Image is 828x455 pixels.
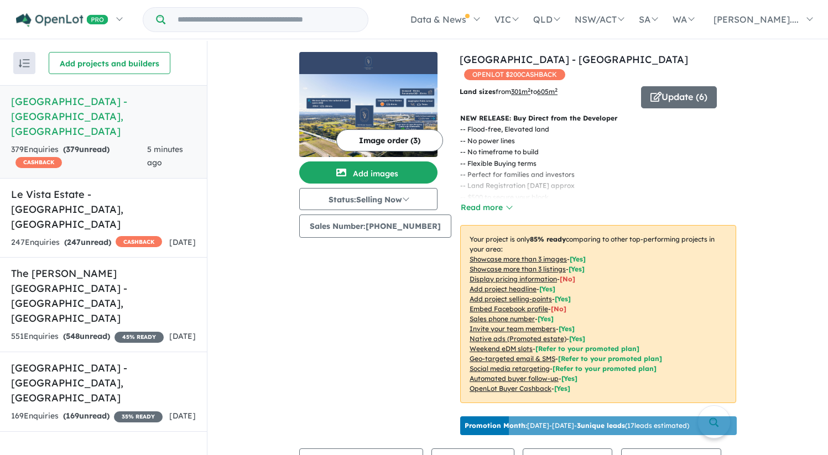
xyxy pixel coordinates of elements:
span: [ No ] [551,305,566,313]
button: Image order (3) [336,129,443,151]
span: [DATE] [169,411,196,421]
u: Geo-targeted email & SMS [470,354,555,363]
p: - - Land Registration [DATE] approx [460,180,745,191]
strong: ( unread) [63,411,110,421]
u: Add project selling-points [470,295,552,303]
button: Add projects and builders [49,52,170,74]
div: 247 Enquir ies [11,236,162,249]
h5: The [PERSON_NAME][GEOGRAPHIC_DATA] - [GEOGRAPHIC_DATA] , [GEOGRAPHIC_DATA] [11,266,196,326]
b: 3 unique leads [577,421,625,430]
span: [Yes] [554,384,570,393]
span: 247 [67,237,81,247]
u: Sales phone number [470,315,535,323]
p: - - Flexible Buying terms [460,158,745,169]
span: [ Yes ] [539,285,555,293]
a: Leppington Square Estate - Leppington LogoLeppington Square Estate - Leppington [299,52,438,157]
a: [GEOGRAPHIC_DATA] - [GEOGRAPHIC_DATA] [460,53,688,66]
u: 301 m [511,87,530,96]
u: Add project headline [470,285,537,293]
span: [ Yes ] [569,265,585,273]
strong: ( unread) [63,331,110,341]
div: 379 Enquir ies [11,143,147,170]
span: 548 [66,331,80,341]
span: [Refer to your promoted plan] [553,364,657,373]
span: OPENLOT $ 200 CASHBACK [464,69,565,80]
button: Add images [299,161,438,184]
span: [ Yes ] [559,325,575,333]
p: - - No power lines [460,135,745,147]
img: Leppington Square Estate - Leppington [299,74,438,157]
u: Showcase more than 3 images [470,255,567,263]
u: Native ads (Promoted estate) [470,334,566,343]
strong: ( unread) [64,237,111,247]
div: 551 Enquir ies [11,330,164,343]
span: [DATE] [169,331,196,341]
span: 45 % READY [114,332,164,343]
b: 85 % ready [530,235,566,243]
span: to [530,87,558,96]
span: 379 [66,144,79,154]
span: [Refer to your promoted plan] [535,344,639,353]
span: 169 [66,411,79,421]
strong: ( unread) [63,144,110,154]
span: [ Yes ] [570,255,586,263]
span: 5 minutes ago [147,144,183,168]
button: Update (6) [641,86,717,108]
img: Openlot PRO Logo White [16,13,108,27]
h5: [GEOGRAPHIC_DATA] - [GEOGRAPHIC_DATA] , [GEOGRAPHIC_DATA] [11,94,196,139]
span: [ Yes ] [538,315,554,323]
p: - - Perfect for families and investors [460,169,745,180]
u: Weekend eDM slots [470,344,533,353]
span: [PERSON_NAME].... [714,14,799,25]
p: NEW RELEASE: Buy Direct from the Developer [460,113,736,124]
button: Status:Selling Now [299,188,438,210]
span: CASHBACK [116,236,162,247]
button: Sales Number:[PHONE_NUMBER] [299,215,451,238]
img: Leppington Square Estate - Leppington Logo [304,56,433,70]
span: [Yes] [561,374,577,383]
h5: [GEOGRAPHIC_DATA] - [GEOGRAPHIC_DATA] , [GEOGRAPHIC_DATA] [11,360,196,405]
p: [DATE] - [DATE] - ( 17 leads estimated) [465,421,689,431]
span: [DATE] [169,237,196,247]
u: OpenLot Buyer Cashback [470,384,551,393]
input: Try estate name, suburb, builder or developer [168,8,366,32]
b: Land sizes [460,87,496,96]
sup: 2 [528,87,530,93]
u: Automated buyer follow-up [470,374,559,383]
b: Promotion Month: [465,421,527,430]
span: [ Yes ] [555,295,571,303]
span: [ No ] [560,275,575,283]
span: 35 % READY [114,411,163,422]
p: - - $500 to secure your block [460,192,745,203]
p: from [460,86,633,97]
img: sort.svg [19,59,30,67]
sup: 2 [555,87,558,93]
p: - - No timeframe to build [460,147,745,158]
div: 169 Enquir ies [11,410,163,423]
span: [Yes] [569,334,585,343]
h5: Le Vista Estate - [GEOGRAPHIC_DATA] , [GEOGRAPHIC_DATA] [11,187,196,232]
p: - - Flood-free, Elevated land [460,124,745,135]
u: Social media retargeting [470,364,550,373]
u: Embed Facebook profile [470,305,548,313]
span: [Refer to your promoted plan] [558,354,662,363]
u: 605 m [537,87,558,96]
u: Showcase more than 3 listings [470,265,566,273]
button: Read more [460,201,512,214]
p: Your project is only comparing to other top-performing projects in your area: - - - - - - - - - -... [460,225,736,403]
u: Invite your team members [470,325,556,333]
u: Display pricing information [470,275,557,283]
span: CASHBACK [15,157,62,168]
